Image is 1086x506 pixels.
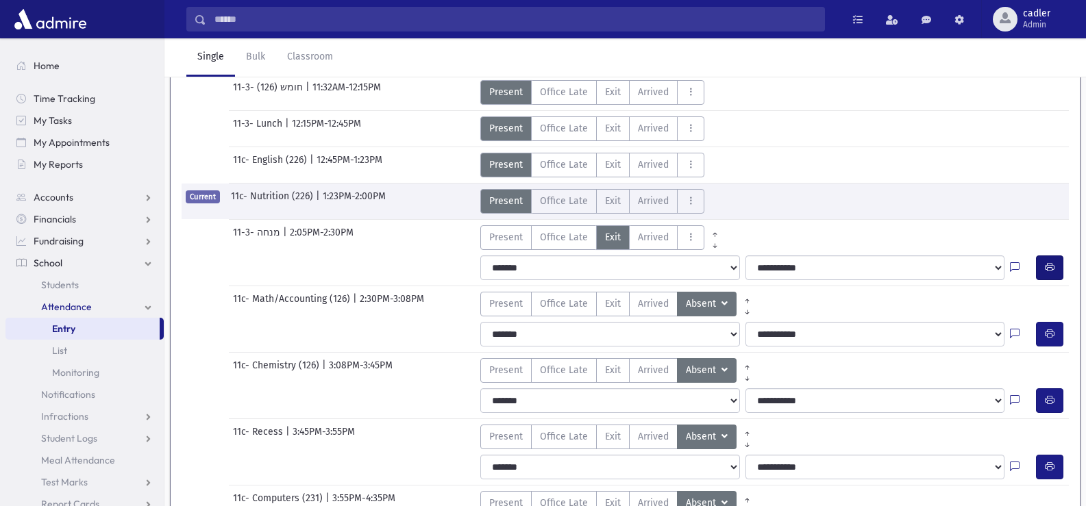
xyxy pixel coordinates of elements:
[480,225,726,250] div: AttTypes
[605,230,621,244] span: Exit
[233,80,306,105] span: 11-3- חומש (126)
[489,85,523,99] span: Present
[605,157,621,172] span: Exit
[686,429,719,444] span: Absent
[480,153,704,177] div: AttTypes
[293,425,355,449] span: 3:45PM-3:55PM
[5,55,164,77] a: Home
[34,92,95,105] span: Time Tracking
[310,153,317,177] span: |
[540,157,588,172] span: Office Late
[34,114,72,127] span: My Tasks
[605,363,621,377] span: Exit
[638,363,669,377] span: Arrived
[290,225,354,250] span: 2:05PM-2:30PM
[41,476,88,488] span: Test Marks
[329,358,393,383] span: 3:08PM-3:45PM
[605,429,621,444] span: Exit
[605,296,621,311] span: Exit
[34,158,83,170] span: My Reports
[5,296,164,318] a: Attendance
[5,471,164,493] a: Test Marks
[489,121,523,136] span: Present
[480,292,758,316] div: AttTypes
[34,257,62,269] span: School
[52,322,75,335] span: Entry
[489,363,523,377] span: Present
[5,362,164,383] a: Monitoring
[489,194,523,208] span: Present
[540,429,588,444] span: Office Late
[292,116,361,141] span: 12:15PM-12:45PM
[322,358,329,383] span: |
[5,153,164,175] a: My Reports
[677,425,737,449] button: Absent
[480,80,704,105] div: AttTypes
[5,110,164,131] a: My Tasks
[233,358,322,383] span: 11c- Chemistry (126)
[677,292,737,316] button: Absent
[605,85,621,99] span: Exit
[286,425,293,449] span: |
[677,358,737,383] button: Absent
[540,121,588,136] span: Office Late
[231,189,316,214] span: 11c- Nutrition (226)
[5,274,164,296] a: Students
[638,429,669,444] span: Arrived
[186,38,235,77] a: Single
[233,153,310,177] span: 11c- English (226)
[540,363,588,377] span: Office Late
[5,252,164,274] a: School
[686,296,719,312] span: Absent
[5,405,164,427] a: Infractions
[276,38,344,77] a: Classroom
[233,292,353,316] span: 11c- Math/Accounting (126)
[41,410,88,422] span: Infractions
[489,230,523,244] span: Present
[540,296,588,311] span: Office Late
[638,194,669,208] span: Arrived
[540,85,588,99] span: Office Late
[540,194,588,208] span: Office Late
[5,340,164,362] a: List
[186,190,220,203] span: Current
[1023,8,1050,19] span: cadler
[323,189,386,214] span: 1:23PM-2:00PM
[5,88,164,110] a: Time Tracking
[638,121,669,136] span: Arrived
[353,292,360,316] span: |
[233,116,285,141] span: 11-3- Lunch
[34,213,76,225] span: Financials
[638,296,669,311] span: Arrived
[480,425,758,449] div: AttTypes
[638,85,669,99] span: Arrived
[5,208,164,230] a: Financials
[540,230,588,244] span: Office Late
[41,388,95,401] span: Notifications
[489,296,523,311] span: Present
[285,116,292,141] span: |
[480,116,704,141] div: AttTypes
[34,60,60,72] span: Home
[233,225,283,250] span: 11-3- מנחה
[316,189,323,214] span: |
[605,194,621,208] span: Exit
[206,7,824,31] input: Search
[489,429,523,444] span: Present
[360,292,424,316] span: 2:30PM-3:08PM
[11,5,90,33] img: AdmirePro
[34,191,73,203] span: Accounts
[52,366,99,379] span: Monitoring
[1023,19,1050,30] span: Admin
[233,425,286,449] span: 11c- Recess
[480,189,704,214] div: AttTypes
[5,230,164,252] a: Fundraising
[5,427,164,449] a: Student Logs
[317,153,382,177] span: 12:45PM-1:23PM
[638,157,669,172] span: Arrived
[5,449,164,471] a: Meal Attendance
[489,157,523,172] span: Present
[235,38,276,77] a: Bulk
[41,432,97,444] span: Student Logs
[5,383,164,405] a: Notifications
